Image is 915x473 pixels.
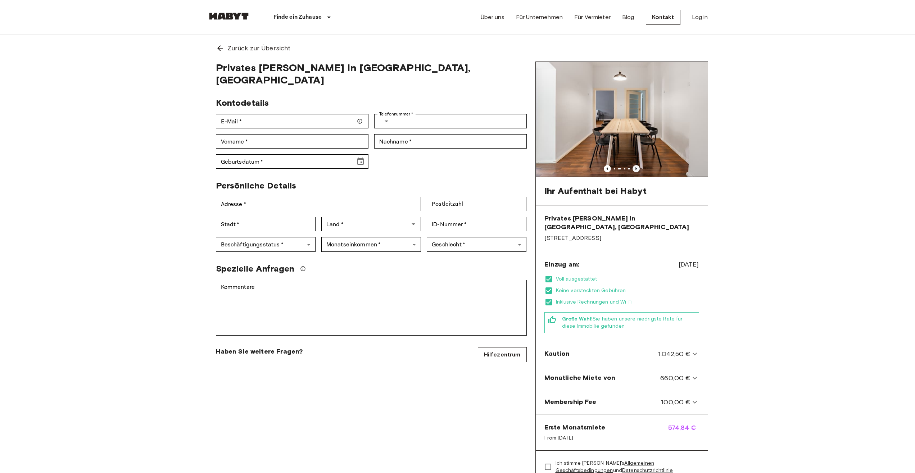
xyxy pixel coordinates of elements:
span: 1.042,50 € [658,349,690,359]
span: [STREET_ADDRESS] [544,234,699,242]
div: Membership Fee100,00 € [539,393,705,411]
button: Select country [379,114,394,128]
a: Über uns [481,13,504,22]
span: Inklusive Rechnungen und Wi-Fi [556,299,699,306]
span: Spezielle Anfragen [216,263,295,274]
span: Membership Fee [544,397,597,407]
a: Blog [622,13,634,22]
span: Privates [PERSON_NAME] in [GEOGRAPHIC_DATA], [GEOGRAPHIC_DATA] [544,214,699,231]
span: 660,00 € [660,373,690,383]
svg: Stellen Sie sicher, dass Ihre E-Mail-Adresse korrekt ist — wir senden Ihre Buchungsdetails dorthin. [357,118,363,124]
div: Postleitzahl [427,197,526,211]
span: Erste Monatsmiete [544,423,606,432]
div: Vorname [216,134,368,149]
b: Große Wahl! [562,316,593,322]
div: Nachname [374,134,527,149]
span: Monatliche Miete von [544,373,616,383]
div: Kommentare [216,280,527,336]
button: Previous image [633,165,640,172]
a: Für Vermieter [574,13,611,22]
span: Persönliche Details [216,180,296,191]
span: From [DATE] [544,435,606,442]
span: Einzug am: [544,260,580,269]
button: Open [408,219,418,229]
span: Voll ausgestattet [556,276,699,283]
span: 100,00 € [661,397,690,407]
a: Für Unternehmen [516,13,563,22]
span: Ihr Aufenthalt bei Habyt [544,186,647,196]
img: Habyt [207,13,250,20]
div: Kaution1.042,50 € [539,345,705,363]
a: Log in [692,13,708,22]
p: Finde ein Zuhause [273,13,322,22]
span: [DATE] [679,260,699,269]
span: Privates [PERSON_NAME] in [GEOGRAPHIC_DATA], [GEOGRAPHIC_DATA] [216,62,527,86]
span: Kontodetails [216,97,269,108]
a: Kontakt [646,10,680,25]
label: Telefonnummer [379,111,413,117]
span: Zurück zur Übersicht [227,44,291,53]
img: Marketing picture of unit DE-01-030-05H [536,62,708,177]
span: 574,84 € [668,423,699,442]
span: Sie haben unsere niedrigste Rate für diese Immobilie gefunden [562,315,696,330]
a: Hilfezentrum [478,347,527,362]
div: E-Mail [216,114,368,128]
span: Keine versteckten Gebühren [556,287,699,294]
a: Zurück zur Übersicht [207,35,708,62]
span: Haben Sie weitere Fragen? [216,347,303,356]
div: Monatliche Miete von660,00 € [539,369,705,387]
button: Previous image [604,165,611,172]
button: Choose date [353,154,368,169]
svg: Wir werden unser Bestes tun, um Ihre Anfrage zu erfüllen, aber bitte beachten Sie, dass wir Ihre ... [300,266,306,272]
div: ID-Nummer [427,217,526,231]
div: Adresse [216,197,421,211]
div: Stadt [216,217,316,231]
span: Kaution [544,349,570,359]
